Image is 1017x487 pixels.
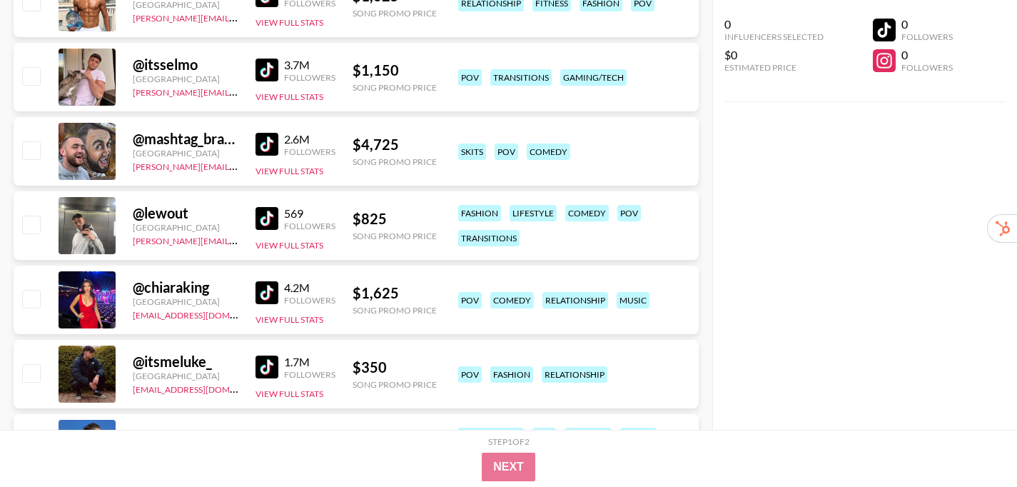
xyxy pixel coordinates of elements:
[724,31,824,42] div: Influencers Selected
[133,222,238,233] div: [GEOGRAPHIC_DATA]
[565,428,612,444] div: lifestyle
[617,292,649,308] div: music
[542,292,608,308] div: relationship
[133,427,238,445] div: @ mayandnate
[133,10,344,24] a: [PERSON_NAME][EMAIL_ADDRESS][DOMAIN_NAME]
[133,381,276,395] a: [EMAIL_ADDRESS][DOMAIN_NAME]
[255,281,278,304] img: TikTok
[482,453,535,481] button: Next
[353,358,437,376] div: $ 350
[458,292,482,308] div: pov
[353,231,437,241] div: Song Promo Price
[255,59,278,81] img: TikTok
[133,159,344,172] a: [PERSON_NAME][EMAIL_ADDRESS][DOMAIN_NAME]
[532,428,556,444] div: pov
[510,205,557,221] div: lifestyle
[255,388,323,399] button: View Full Stats
[490,69,552,86] div: transitions
[542,366,607,383] div: relationship
[353,210,437,228] div: $ 825
[724,62,824,73] div: Estimated Price
[458,366,482,383] div: pov
[133,204,238,222] div: @ lewout
[133,307,276,321] a: [EMAIL_ADDRESS][DOMAIN_NAME]
[284,281,335,295] div: 4.2M
[284,221,335,231] div: Followers
[284,72,335,83] div: Followers
[901,31,953,42] div: Followers
[133,56,238,74] div: @ itsselmo
[458,69,482,86] div: pov
[255,17,323,28] button: View Full Stats
[490,292,534,308] div: comedy
[284,429,335,443] div: 1.2M
[617,205,641,221] div: pov
[284,355,335,369] div: 1.7M
[284,369,335,380] div: Followers
[458,144,486,160] div: skits
[284,295,335,306] div: Followers
[901,17,953,31] div: 0
[133,296,238,307] div: [GEOGRAPHIC_DATA]
[353,61,437,79] div: $ 1,150
[255,91,323,102] button: View Full Stats
[284,132,335,146] div: 2.6M
[255,356,278,378] img: TikTok
[565,205,609,221] div: comedy
[133,278,238,296] div: @ chiaraking
[560,69,627,86] div: gaming/tech
[284,58,335,72] div: 3.7M
[458,205,501,221] div: fashion
[353,379,437,390] div: Song Promo Price
[458,428,524,444] div: relationship
[133,74,238,84] div: [GEOGRAPHIC_DATA]
[255,133,278,156] img: TikTok
[724,17,824,31] div: 0
[901,62,953,73] div: Followers
[255,166,323,176] button: View Full Stats
[133,130,238,148] div: @ mashtag_brady
[255,240,323,251] button: View Full Stats
[284,146,335,157] div: Followers
[353,8,437,19] div: Song Promo Price
[901,48,953,62] div: 0
[133,84,344,98] a: [PERSON_NAME][EMAIL_ADDRESS][DOMAIN_NAME]
[946,416,1000,470] iframe: Drift Widget Chat Controller
[133,148,238,159] div: [GEOGRAPHIC_DATA]
[488,436,530,447] div: Step 1 of 2
[527,144,570,160] div: comedy
[353,305,437,316] div: Song Promo Price
[458,230,520,246] div: transitions
[133,371,238,381] div: [GEOGRAPHIC_DATA]
[620,428,657,444] div: travel
[353,284,437,302] div: $ 1,625
[284,206,335,221] div: 569
[353,82,437,93] div: Song Promo Price
[255,207,278,230] img: TikTok
[133,353,238,371] div: @ itsmeluke_
[490,366,533,383] div: fashion
[353,156,437,167] div: Song Promo Price
[353,136,437,154] div: $ 4,725
[133,233,344,246] a: [PERSON_NAME][EMAIL_ADDRESS][DOMAIN_NAME]
[255,314,323,325] button: View Full Stats
[724,48,824,62] div: $0
[495,144,518,160] div: pov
